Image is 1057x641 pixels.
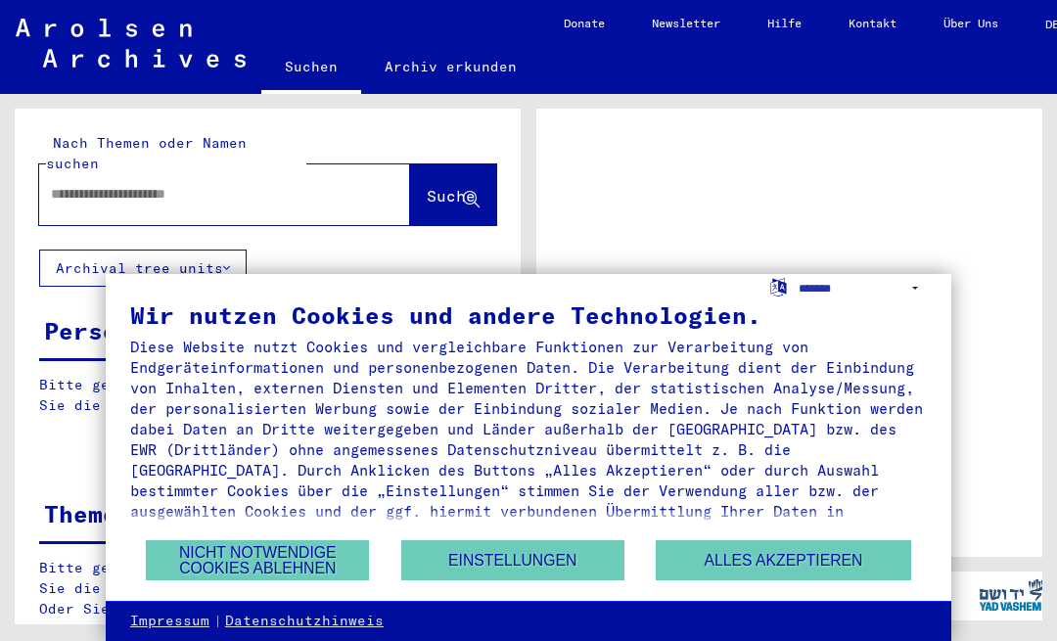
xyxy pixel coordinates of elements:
label: Sprache auswählen [768,277,789,296]
a: Archiv erkunden [361,43,540,90]
div: Wir nutzen Cookies und andere Technologien. [130,303,927,327]
select: Sprache auswählen [799,274,927,302]
a: Impressum [130,612,209,631]
a: Datenschutzhinweis [225,612,384,631]
button: Alles akzeptieren [656,540,910,580]
mat-label: Nach Themen oder Namen suchen [46,134,247,172]
p: Bitte geben Sie einen Suchbegriff ein oder nutzen Sie die Filter, um Suchertreffer zu erhalten. [39,375,495,416]
div: Diese Website nutzt Cookies und vergleichbare Funktionen zur Verarbeitung von Endgeräteinformatio... [130,337,927,542]
div: Personen [44,313,161,348]
img: yv_logo.png [975,571,1048,619]
img: Arolsen_neg.svg [16,19,246,68]
button: Archival tree units [39,250,247,287]
p: Bitte geben Sie einen Suchbegriff ein oder nutzen Sie die Filter, um Suchertreffer zu erhalten. O... [39,558,496,619]
span: Suche [427,186,476,206]
button: Suche [410,164,496,225]
div: Themen [44,496,132,531]
button: Einstellungen [401,540,624,580]
a: Suchen [261,43,361,94]
button: Nicht notwendige Cookies ablehnen [146,540,369,580]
